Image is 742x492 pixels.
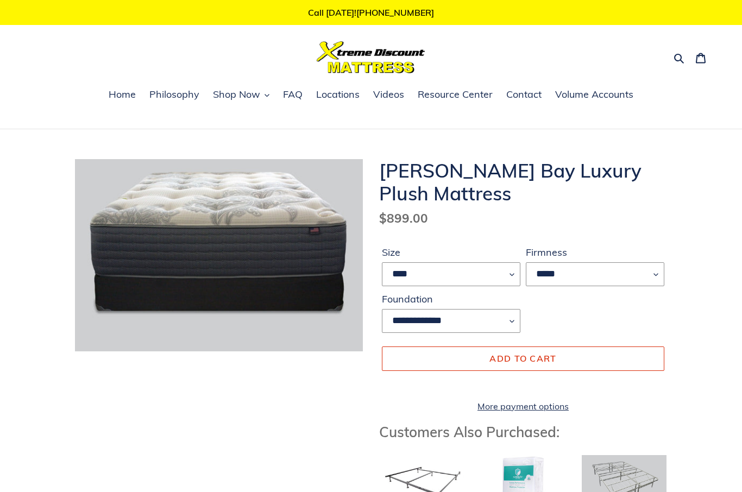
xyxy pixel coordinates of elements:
button: Shop Now [207,87,275,103]
span: $899.00 [379,210,428,226]
a: Philosophy [144,87,205,103]
button: Add to cart [382,346,664,370]
span: Shop Now [213,88,260,101]
a: Home [103,87,141,103]
a: Locations [311,87,365,103]
h1: [PERSON_NAME] Bay Luxury Plush Mattress [379,159,667,205]
label: Foundation [382,292,520,306]
a: [PHONE_NUMBER] [356,7,434,18]
a: More payment options [382,400,664,413]
span: Contact [506,88,542,101]
label: Size [382,245,520,260]
span: Philosophy [149,88,199,101]
img: Xtreme Discount Mattress [317,41,425,73]
span: FAQ [283,88,303,101]
a: Videos [368,87,410,103]
a: Resource Center [412,87,498,103]
span: Volume Accounts [555,88,633,101]
span: Resource Center [418,88,493,101]
img: Chadwick-bay-plush-mattress-with-foundation [75,159,363,351]
a: FAQ [278,87,308,103]
span: Add to cart [489,353,556,364]
span: Videos [373,88,404,101]
a: Volume Accounts [550,87,639,103]
span: Locations [316,88,360,101]
h3: Customers Also Purchased: [379,424,667,440]
span: Home [109,88,136,101]
label: Firmness [526,245,664,260]
a: Contact [501,87,547,103]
